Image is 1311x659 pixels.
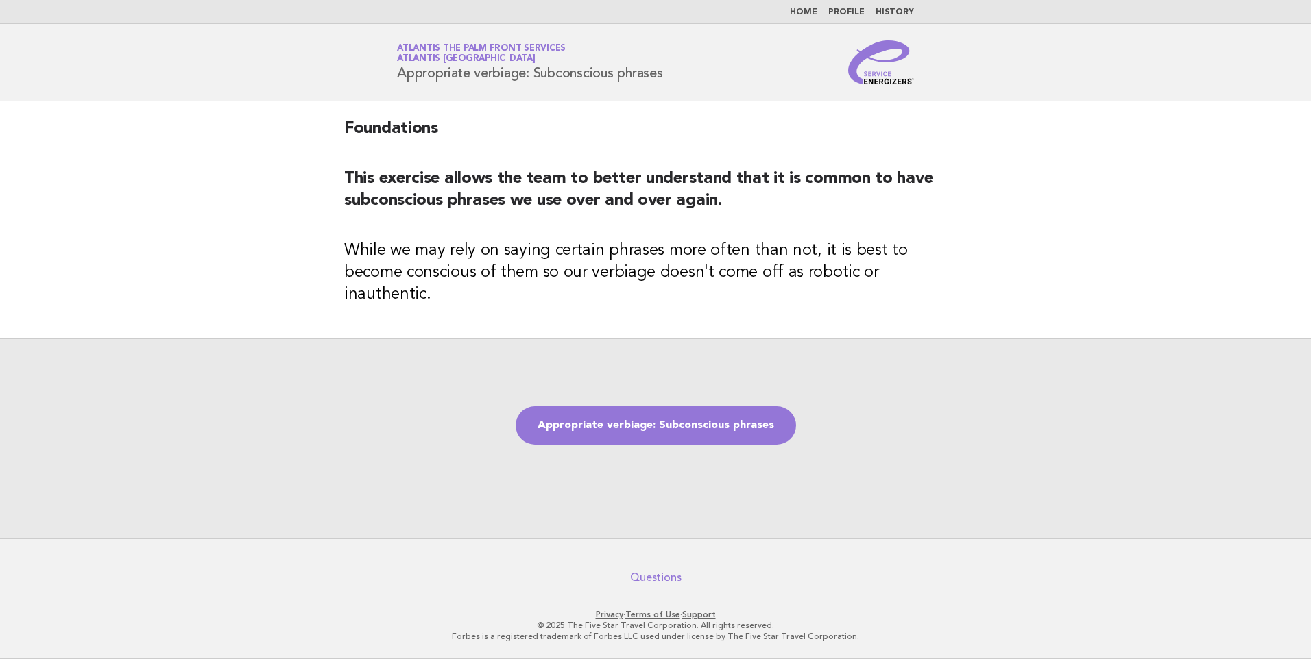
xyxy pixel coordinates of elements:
a: Atlantis The Palm Front ServicesAtlantis [GEOGRAPHIC_DATA] [397,44,566,63]
a: Home [790,8,817,16]
a: Profile [828,8,865,16]
h2: This exercise allows the team to better understand that it is common to have subconscious phrases... [344,168,967,223]
h2: Foundations [344,118,967,151]
a: Privacy [596,610,623,619]
h1: Appropriate verbiage: Subconscious phrases [397,45,663,80]
a: Appropriate verbiage: Subconscious phrases [516,406,796,445]
p: © 2025 The Five Star Travel Corporation. All rights reserved. [236,620,1075,631]
h3: While we may rely on saying certain phrases more often than not, it is best to become conscious o... [344,240,967,306]
a: Terms of Use [625,610,680,619]
p: · · [236,609,1075,620]
a: Questions [630,571,682,584]
span: Atlantis [GEOGRAPHIC_DATA] [397,55,536,64]
a: Support [682,610,716,619]
a: History [876,8,914,16]
p: Forbes is a registered trademark of Forbes LLC used under license by The Five Star Travel Corpora... [236,631,1075,642]
img: Service Energizers [848,40,914,84]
